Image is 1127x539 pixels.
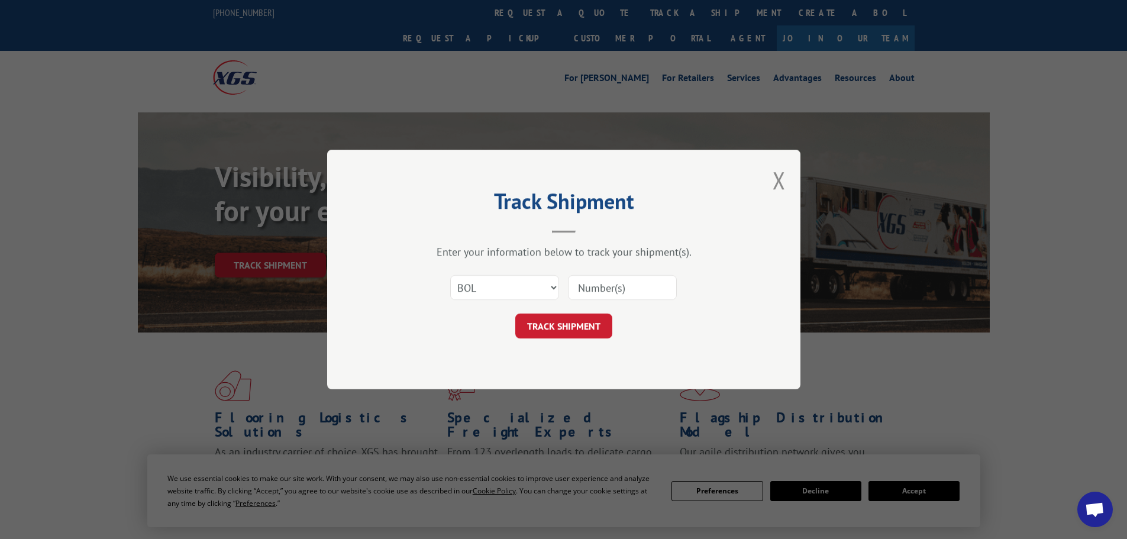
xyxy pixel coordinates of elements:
input: Number(s) [568,275,677,300]
button: Close modal [773,164,786,196]
div: Enter your information below to track your shipment(s). [386,245,741,259]
button: TRACK SHIPMENT [515,314,612,338]
div: Open chat [1077,492,1113,527]
h2: Track Shipment [386,193,741,215]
